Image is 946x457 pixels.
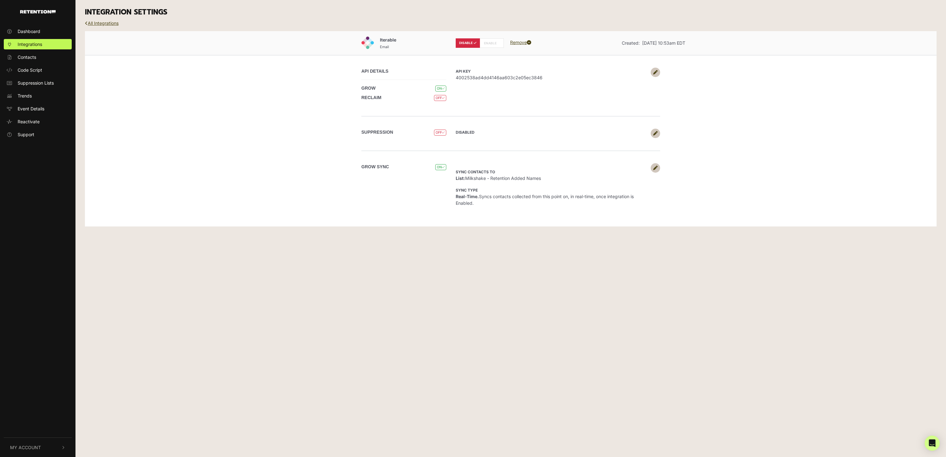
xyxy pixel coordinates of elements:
strong: API Key [456,69,471,74]
label: GROW [361,85,376,92]
span: Trends [18,92,32,99]
span: Created: [622,40,640,46]
span: Contacts [18,54,36,60]
label: API DETAILS [361,68,388,75]
img: Retention.com [20,10,56,14]
small: Email [380,45,389,49]
label: DISABLE [456,38,480,48]
span: Reactivate [18,118,40,125]
label: RECLAIM [361,94,381,101]
strong: Real-Time. [456,194,479,199]
span: Event Details [18,105,44,112]
a: Code Script [4,65,72,75]
a: Integrations [4,39,72,49]
span: Dashboard [18,28,40,35]
span: ON [435,164,446,170]
label: ENABLE [480,38,504,48]
a: Dashboard [4,26,72,36]
span: ON [435,86,446,92]
strong: Sync type [456,188,478,192]
span: Support [18,131,34,138]
span: 4002538ad4dd4146aa603c2e05ec3846 [456,74,648,81]
a: Reactivate [4,116,72,127]
span: Suppression Lists [18,80,54,86]
button: My Account [4,438,72,457]
span: Integrations [18,41,42,47]
a: Suppression Lists [4,78,72,88]
a: Remove [510,40,531,45]
strong: Sync contacts to [456,170,495,174]
span: [DATE] 10:53am EDT [642,40,685,46]
a: All Integrations [85,20,119,26]
a: Contacts [4,52,72,62]
span: OFF [434,130,446,136]
span: My Account [10,444,41,451]
h3: INTEGRATION SETTINGS [85,8,937,17]
span: Milkshake - Retention Added Names [456,169,541,181]
div: Open Intercom Messenger [925,436,940,451]
span: Iterable [380,37,396,42]
a: Support [4,129,72,140]
a: Trends [4,91,72,101]
span: Syncs contacts collected from this point on, in real-time, once integration is Enabled. [456,187,634,206]
label: Grow Sync [361,164,389,170]
strong: List: [456,176,465,181]
strong: DISABLED [456,130,475,135]
span: Code Script [18,67,42,73]
label: SUPPRESSION [361,129,393,136]
span: OFF [434,95,446,101]
a: Event Details [4,103,72,114]
img: Iterable [361,36,374,49]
